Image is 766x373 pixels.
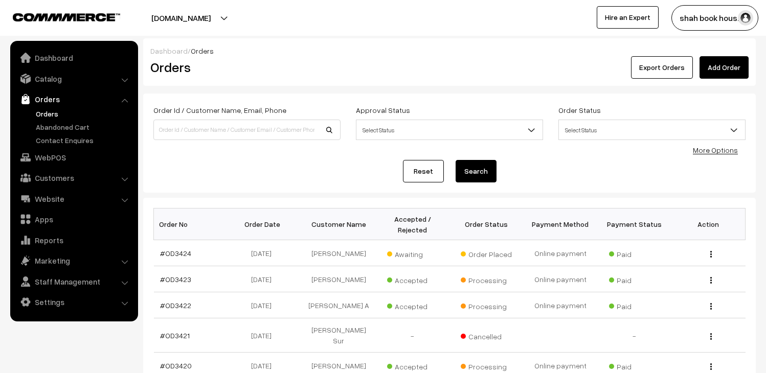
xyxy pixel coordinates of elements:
[13,90,134,108] a: Orders
[160,331,190,340] a: #OD3421
[609,246,660,260] span: Paid
[461,329,512,342] span: Cancelled
[738,10,753,26] img: user
[524,266,598,292] td: Online payment
[228,240,302,266] td: [DATE]
[13,13,120,21] img: COMMMERCE
[13,169,134,187] a: Customers
[456,160,497,182] button: Search
[700,56,749,79] a: Add Order
[387,359,438,372] span: Accepted
[375,208,449,240] th: Accepted / Rejected
[13,272,134,291] a: Staff Management
[150,46,188,55] a: Dashboard
[228,208,302,240] th: Order Date
[13,293,134,311] a: Settings
[558,105,601,115] label: Order Status
[228,318,302,353] td: [DATE]
[33,108,134,119] a: Orders
[710,333,712,340] img: Menu
[13,190,134,208] a: Website
[302,266,376,292] td: [PERSON_NAME]
[387,246,438,260] span: Awaiting
[524,292,598,318] td: Online payment
[461,359,512,372] span: Processing
[302,318,376,353] td: [PERSON_NAME] Sur
[631,56,693,79] button: Export Orders
[160,301,191,310] a: #OD3422
[153,120,341,140] input: Order Id / Customer Name / Customer Email / Customer Phone
[461,298,512,312] span: Processing
[160,275,191,284] a: #OD3423
[13,69,134,88] a: Catalog
[671,5,758,31] button: shah book hous…
[160,361,192,370] a: #OD3420
[449,208,524,240] th: Order Status
[228,266,302,292] td: [DATE]
[710,251,712,258] img: Menu
[13,49,134,67] a: Dashboard
[356,120,543,140] span: Select Status
[13,148,134,167] a: WebPOS
[33,122,134,132] a: Abandoned Cart
[597,318,671,353] td: -
[693,146,738,154] a: More Options
[33,135,134,146] a: Contact Enquires
[13,210,134,228] a: Apps
[461,272,512,286] span: Processing
[160,249,191,258] a: #OD3424
[609,359,660,372] span: Paid
[13,251,134,270] a: Marketing
[710,277,712,284] img: Menu
[356,121,543,139] span: Select Status
[524,240,598,266] td: Online payment
[597,6,659,29] a: Hire an Expert
[558,120,746,140] span: Select Status
[387,298,438,312] span: Accepted
[154,208,228,240] th: Order No
[116,5,246,31] button: [DOMAIN_NAME]
[375,318,449,353] td: -
[403,160,444,182] a: Reset
[597,208,671,240] th: Payment Status
[609,298,660,312] span: Paid
[356,105,410,115] label: Approval Status
[302,240,376,266] td: [PERSON_NAME]
[461,246,512,260] span: Order Placed
[153,105,286,115] label: Order Id / Customer Name, Email, Phone
[302,208,376,240] th: Customer Name
[13,231,134,249] a: Reports
[150,45,749,56] div: /
[710,303,712,310] img: Menu
[228,292,302,318] td: [DATE]
[671,208,746,240] th: Action
[524,208,598,240] th: Payment Method
[710,363,712,370] img: Menu
[609,272,660,286] span: Paid
[302,292,376,318] td: [PERSON_NAME] A
[13,10,102,22] a: COMMMERCE
[191,46,214,55] span: Orders
[559,121,745,139] span: Select Status
[387,272,438,286] span: Accepted
[150,59,340,75] h2: Orders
